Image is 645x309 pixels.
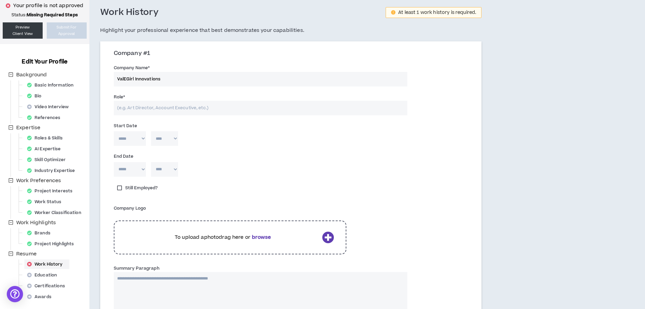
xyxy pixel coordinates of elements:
label: Start Date [114,120,137,131]
span: Work Highlights [15,219,57,227]
b: browse [252,234,271,241]
span: Expertise [16,124,40,131]
h3: Work History [100,7,159,18]
div: Work History [24,259,69,269]
div: Project Interests [24,186,79,196]
input: Company Name [114,72,407,86]
span: minus-square [8,251,13,256]
span: Work Highlights [16,219,56,226]
div: Certifications [24,281,72,291]
h3: Edit Your Profile [19,58,70,66]
span: Resume [15,250,38,258]
strong: Missing Required Steps [27,12,78,18]
h3: Company #1 [114,50,473,57]
h5: Highlight your professional experience that best demonstrates your capabilities. [100,26,482,35]
label: End Date [114,151,134,162]
div: Worker Classification [24,208,88,217]
span: Background [16,71,47,78]
label: Role [114,92,125,102]
span: minus-square [8,178,13,183]
div: Basic Information [24,80,80,90]
div: Bio [24,91,48,101]
span: minus-square [8,125,13,130]
div: At least 1 work history is required. [398,10,476,15]
label: Company Name [114,62,150,73]
div: Skill Optimizer [24,155,72,165]
span: Resume [16,250,37,257]
span: Background [15,71,48,79]
span: minus-square [8,220,13,225]
span: Work Preferences [15,177,62,185]
span: Expertise [15,124,42,132]
label: Summary Paragraph [114,263,159,274]
div: AI Expertise [24,144,68,154]
div: To upload aphotodrag here orbrowse [114,217,347,258]
span: exclamation-circle [391,10,395,15]
p: Your profile is not approved [13,2,83,9]
span: minus-square [8,72,13,77]
div: Industry Expertise [24,166,82,175]
div: Video Interview [24,102,76,112]
a: PreviewClient View [3,22,43,39]
input: (e.g. Art Director, Account Executive, etc.) [114,101,407,115]
div: References [24,113,67,122]
div: Awards [24,292,58,302]
button: Submit ForApproval [47,22,87,39]
p: To upload a photo drag here or [126,234,320,241]
label: Company Logo [114,203,146,214]
label: Still Employed? [114,183,162,193]
div: Roles & Skills [24,133,69,143]
p: Status: [3,12,87,18]
div: Brands [24,228,57,238]
div: Project Highlights [24,239,81,249]
span: Work Preferences [16,177,61,184]
div: Open Intercom Messenger [7,286,23,302]
div: Education [24,270,64,280]
div: Work Status [24,197,68,207]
